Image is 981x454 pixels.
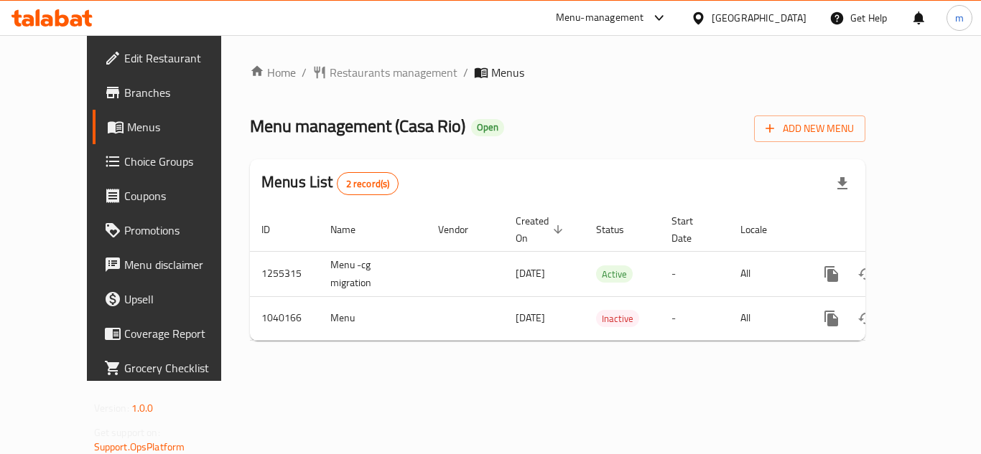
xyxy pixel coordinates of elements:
span: Status [596,221,643,238]
span: Grocery Checklist [124,359,239,377]
div: Total records count [337,172,399,195]
span: [DATE] [516,308,545,327]
span: Restaurants management [330,64,457,81]
span: Coupons [124,187,239,204]
button: more [814,301,849,336]
span: Created On [516,212,567,247]
span: Edit Restaurant [124,49,239,67]
a: Edit Restaurant [93,41,251,75]
span: Inactive [596,311,639,327]
span: ID [261,221,289,238]
span: 2 record(s) [338,177,399,191]
a: Promotions [93,213,251,247]
td: Menu [319,296,427,340]
span: Version: [94,399,129,417]
span: Start Date [671,212,712,247]
span: Choice Groups [124,153,239,170]
td: 1255315 [250,251,319,296]
a: Restaurants management [312,64,457,81]
h2: Menus List [261,171,399,195]
span: Branches [124,84,239,101]
td: Menu -cg migration [319,251,427,296]
a: Upsell [93,282,251,316]
li: / [463,64,468,81]
div: Inactive [596,310,639,327]
span: m [955,10,964,26]
span: Coverage Report [124,325,239,342]
span: 1.0.0 [131,399,154,417]
a: Grocery Checklist [93,351,251,385]
span: Locale [740,221,786,238]
span: Open [471,121,504,133]
button: Change Status [849,257,883,291]
span: Active [596,266,633,283]
a: Coupons [93,179,251,213]
span: Menus [491,64,524,81]
span: Upsell [124,290,239,308]
nav: breadcrumb [250,64,865,81]
span: Vendor [438,221,487,238]
td: - [660,251,729,296]
td: All [729,251,803,296]
td: All [729,296,803,340]
span: Add New Menu [766,120,854,138]
a: Choice Groups [93,144,251,179]
span: Promotions [124,222,239,239]
a: Branches [93,75,251,110]
a: Coverage Report [93,316,251,351]
span: [DATE] [516,264,545,283]
button: Change Status [849,301,883,336]
table: enhanced table [250,208,964,341]
div: Open [471,119,504,136]
button: more [814,257,849,291]
span: Menus [127,118,239,136]
div: [GEOGRAPHIC_DATA] [712,10,806,26]
div: Menu-management [556,9,644,27]
a: Home [250,64,296,81]
a: Menus [93,110,251,144]
span: Get support on: [94,423,160,442]
span: Menu disclaimer [124,256,239,273]
li: / [302,64,307,81]
td: - [660,296,729,340]
a: Menu disclaimer [93,247,251,282]
span: Name [330,221,374,238]
th: Actions [803,208,964,252]
td: 1040166 [250,296,319,340]
span: Menu management ( Casa Rio ) [250,110,465,142]
button: Add New Menu [754,115,865,142]
div: Export file [825,166,860,201]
